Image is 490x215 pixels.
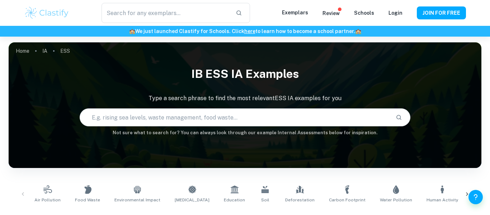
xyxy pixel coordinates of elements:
p: Review [322,9,340,17]
span: 🏫 [129,28,135,34]
h6: We just launched Clastify for Schools. Click to learn how to become a school partner. [1,27,489,35]
button: JOIN FOR FREE [417,6,466,19]
span: Food Waste [75,197,100,203]
a: Home [16,46,29,56]
a: Login [388,10,402,16]
span: [MEDICAL_DATA] [175,197,209,203]
a: IA [42,46,47,56]
img: Clastify logo [24,6,70,20]
a: here [244,28,255,34]
p: ESS [60,47,70,55]
span: 🏫 [355,28,361,34]
span: Soil [261,197,269,203]
h6: Not sure what to search for? You can always look through our example Internal Assessments below f... [9,129,481,136]
p: Type a search phrase to find the most relevant ESS IA examples for you [9,94,481,103]
a: Schools [354,10,374,16]
span: Carbon Footprint [329,197,366,203]
span: Education [224,197,245,203]
span: Human Activity [427,197,458,203]
button: Help and Feedback [468,190,483,204]
button: Search [393,111,405,123]
span: Air Pollution [34,197,61,203]
span: Environmental Impact [114,197,160,203]
input: Search for any exemplars... [102,3,230,23]
h1: IB ESS IA examples [9,62,481,85]
p: Exemplars [282,9,308,17]
input: E.g. rising sea levels, waste management, food waste... [80,107,390,127]
span: Water Pollution [380,197,412,203]
span: Deforestation [285,197,315,203]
